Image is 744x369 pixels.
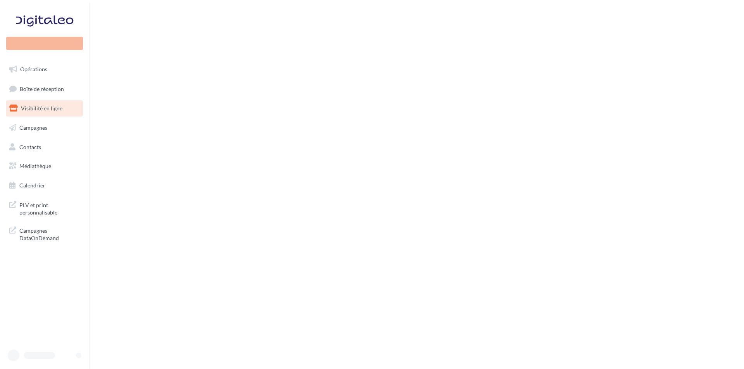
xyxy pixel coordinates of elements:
[5,197,84,220] a: PLV et print personnalisable
[5,61,84,77] a: Opérations
[6,37,83,50] div: Nouvelle campagne
[19,200,80,216] span: PLV et print personnalisable
[5,222,84,245] a: Campagnes DataOnDemand
[5,100,84,117] a: Visibilité en ligne
[19,124,47,131] span: Campagnes
[5,139,84,155] a: Contacts
[20,66,47,72] span: Opérations
[21,105,62,112] span: Visibilité en ligne
[5,120,84,136] a: Campagnes
[19,163,51,169] span: Médiathèque
[19,143,41,150] span: Contacts
[19,225,80,242] span: Campagnes DataOnDemand
[5,158,84,174] a: Médiathèque
[20,85,64,92] span: Boîte de réception
[5,177,84,194] a: Calendrier
[19,182,45,189] span: Calendrier
[5,81,84,97] a: Boîte de réception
